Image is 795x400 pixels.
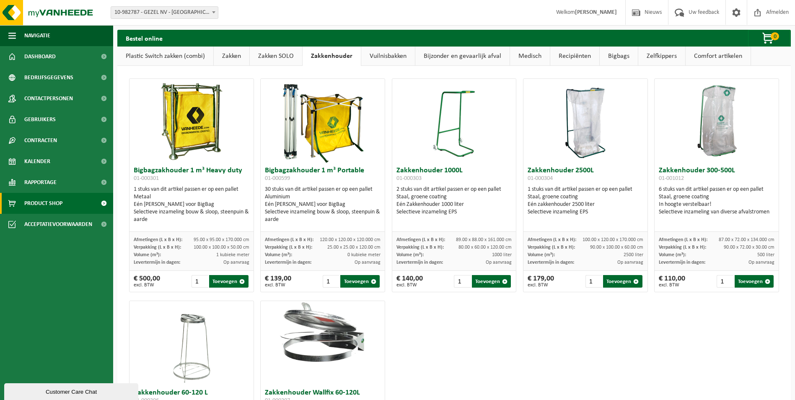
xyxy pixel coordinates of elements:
[214,47,249,66] a: Zakken
[223,260,249,265] span: Op aanvraag
[638,47,685,66] a: Zelfkippers
[134,252,161,257] span: Volume (m³):
[565,79,606,163] img: 01-000304
[265,208,381,223] div: Selectieve inzameling bouw & sloop, steenpuin & aarde
[111,7,218,18] span: 10-982787 - GEZEL NV - BUGGENHOUT
[659,237,707,242] span: Afmetingen (L x B x H):
[209,275,248,288] button: Toevoegen
[216,252,249,257] span: 1 kubieke meter
[528,201,643,208] div: Eén zakkenhouder 2500 liter
[24,172,57,193] span: Rapportage
[396,208,512,216] div: Selectieve inzameling EPS
[659,167,774,184] h3: Zakkenhouder 300-500L
[492,252,512,257] span: 1000 liter
[281,79,365,163] img: 01-000599
[323,275,339,288] input: 1
[265,237,313,242] span: Afmetingen (L x B x H):
[265,186,381,223] div: 30 stuks van dit artikel passen er op een pallet
[327,245,381,250] span: 25.00 x 25.00 x 120.00 cm
[396,283,423,288] span: excl. BTW
[748,30,790,47] button: 0
[265,260,311,265] span: Levertermijn in dagen:
[585,275,602,288] input: 1
[134,201,249,208] div: Eén [PERSON_NAME] voor BigBag
[454,275,471,288] input: 1
[24,109,56,130] span: Gebruikers
[659,283,685,288] span: excl. BTW
[134,260,180,265] span: Levertermijn in dagen:
[603,275,642,288] button: Toevoegen
[396,167,512,184] h3: Zakkenhouder 1000L
[600,47,638,66] a: Bigbags
[719,237,774,242] span: 87.00 x 72.00 x 134.000 cm
[250,47,302,66] a: Zakken SOLO
[265,193,381,201] div: Aluminium
[117,30,171,46] h2: Bestel online
[265,275,291,288] div: € 139,00
[528,186,643,216] div: 1 stuks van dit artikel passen er op een pallet
[265,252,292,257] span: Volume (m³):
[192,275,208,288] input: 1
[396,245,444,250] span: Verpakking (L x B x H):
[396,175,422,182] span: 01-000303
[735,275,774,288] button: Toevoegen
[134,193,249,201] div: Metaal
[134,175,159,182] span: 01-000301
[486,260,512,265] span: Op aanvraag
[624,252,643,257] span: 2500 liter
[134,245,181,250] span: Verpakking (L x B x H):
[303,47,361,66] a: Zakkenhouder
[528,193,643,201] div: Staal, groene coating
[24,193,62,214] span: Product Shop
[528,167,643,184] h3: Zakkenhouder 2500L
[659,193,774,201] div: Staal, groene coating
[456,237,512,242] span: 89.00 x 88.00 x 161.000 cm
[396,252,424,257] span: Volume (m³):
[396,186,512,216] div: 2 stuks van dit artikel passen er op een pallet
[659,275,685,288] div: € 110,00
[355,260,381,265] span: Op aanvraag
[194,237,249,242] span: 95.00 x 95.00 x 170.000 cm
[748,260,774,265] span: Op aanvraag
[528,208,643,216] div: Selectieve inzameling EPS
[265,283,291,288] span: excl. BTW
[261,301,385,363] img: 01-000307
[617,260,643,265] span: Op aanvraag
[134,186,249,223] div: 1 stuks van dit artikel passen er op een pallet
[134,208,249,223] div: Selectieve inzameling bouw & sloop, steenpuin & aarde
[771,32,779,40] span: 0
[361,47,415,66] a: Vuilnisbakken
[347,252,381,257] span: 0 kubieke meter
[659,201,774,208] div: In hoogte verstelbaar!
[458,245,512,250] span: 80.00 x 60.00 x 120.00 cm
[528,175,553,182] span: 01-000304
[717,275,733,288] input: 1
[528,252,555,257] span: Volume (m³):
[396,193,512,201] div: Staal, groene coating
[659,208,774,216] div: Selectieve inzameling van diverse afvalstromen
[724,245,774,250] span: 90.00 x 72.00 x 30.00 cm
[24,88,73,109] span: Contactpersonen
[265,201,381,208] div: Eén [PERSON_NAME] voor BigBag
[265,175,290,182] span: 01-000599
[415,47,510,66] a: Bijzonder en gevaarlijk afval
[396,275,423,288] div: € 140,00
[265,167,381,184] h3: Bigbagzakhouder 1 m³ Portable
[675,79,759,163] img: 01-001012
[659,175,684,182] span: 01-001012
[265,245,312,250] span: Verpakking (L x B x H):
[396,201,512,208] div: Eén Zakkenhouder 1000 liter
[528,260,574,265] span: Levertermijn in dagen:
[4,382,140,400] iframe: chat widget
[24,67,73,88] span: Bedrijfsgegevens
[659,245,706,250] span: Verpakking (L x B x H):
[659,186,774,216] div: 6 stuks van dit artikel passen er op een pallet
[528,275,554,288] div: € 179,00
[590,245,643,250] span: 90.00 x 100.00 x 60.00 cm
[134,275,160,288] div: € 500,00
[134,237,182,242] span: Afmetingen (L x B x H):
[510,47,550,66] a: Medisch
[659,260,705,265] span: Levertermijn in dagen:
[433,79,475,163] img: 01-000303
